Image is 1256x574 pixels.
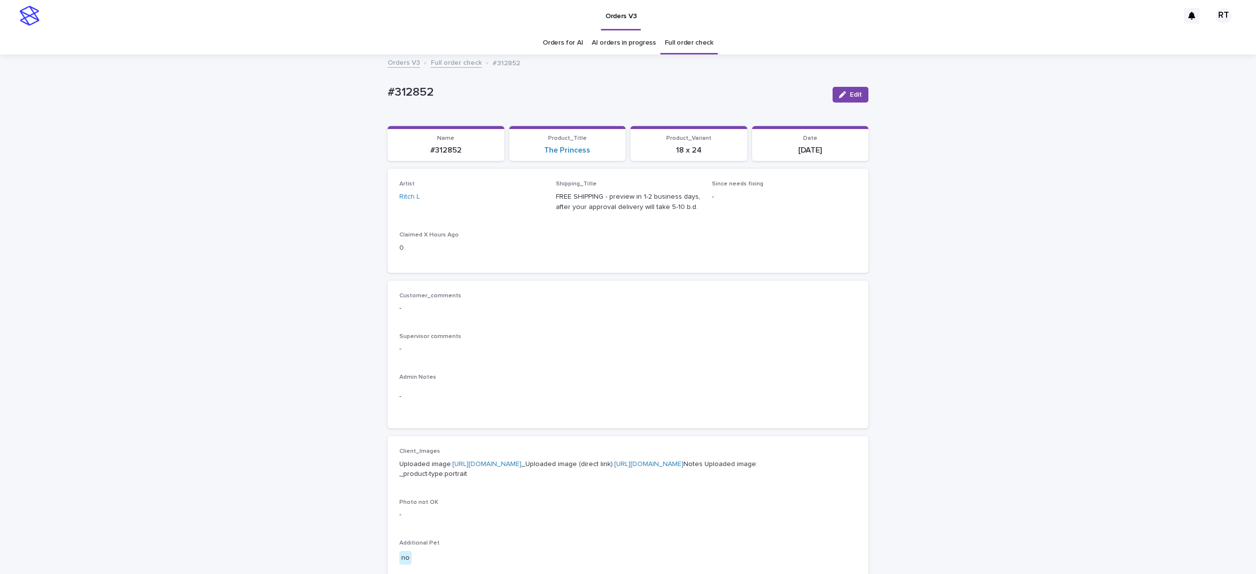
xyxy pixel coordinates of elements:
span: Supervisor comments [399,334,461,339]
span: Date [803,135,817,141]
a: Orders for AI [543,31,583,54]
p: #312852 [388,85,825,100]
span: Client_Images [399,448,440,454]
div: RT [1216,8,1231,24]
span: Additional Pet [399,540,440,546]
p: 18 x 24 [636,146,741,155]
span: Name [437,135,454,141]
a: AI orders in progress [592,31,656,54]
img: stacker-logo-s-only.png [20,6,39,26]
p: - [399,303,857,313]
span: Photo not OK [399,499,438,505]
span: Artist [399,181,415,187]
a: Full order check [665,31,713,54]
p: #312852 [493,57,520,68]
p: - [399,510,857,520]
a: [URL][DOMAIN_NAME] [614,461,683,468]
div: no [399,551,412,565]
a: Full order check [431,56,482,68]
a: The Princess [544,146,590,155]
a: Ritch L [399,192,420,202]
p: - [712,192,857,202]
span: Customer_comments [399,293,461,299]
p: Uploaded image: _Uploaded image (direct link): Notes Uploaded image: _product-type:portrait [399,459,857,480]
p: FREE SHIPPING - preview in 1-2 business days, after your approval delivery will take 5-10 b.d. [556,192,701,212]
a: Orders V3 [388,56,420,68]
p: 0 [399,243,544,253]
span: Edit [850,91,862,98]
span: Claimed X Hours Ago [399,232,459,238]
span: Shipping_Title [556,181,597,187]
a: [URL][DOMAIN_NAME] [452,461,522,468]
span: Admin Notes [399,374,436,380]
button: Edit [833,87,868,103]
p: [DATE] [758,146,863,155]
span: Since needs fixing [712,181,763,187]
p: - [399,391,857,402]
span: Product_Title [548,135,587,141]
p: - [399,344,857,354]
p: #312852 [393,146,498,155]
span: Product_Variant [666,135,711,141]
